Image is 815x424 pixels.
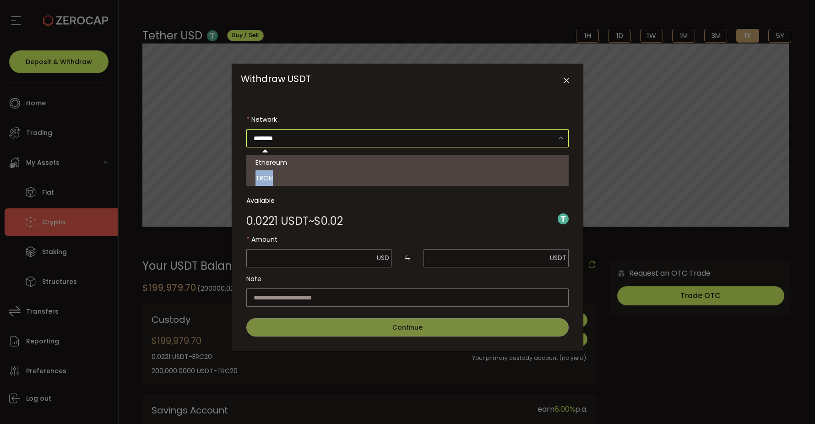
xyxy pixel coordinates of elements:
[558,73,574,89] button: Close
[241,72,311,85] span: Withdraw USDT
[514,150,569,168] span: Add new address
[769,380,815,424] iframe: Chat Widget
[246,216,309,227] span: 0.0221 USDT
[314,216,343,227] span: $0.02
[246,270,569,288] label: Note
[246,230,569,249] label: Amount
[246,318,569,337] button: Continue
[377,253,389,262] span: USD
[232,64,583,351] div: Withdraw USDT
[255,158,287,167] span: Ethereum
[392,323,423,332] span: Continue
[246,216,343,227] div: ~
[550,253,566,262] span: USDT
[246,110,569,129] label: Network
[255,174,273,183] span: TRON
[246,191,569,210] label: Available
